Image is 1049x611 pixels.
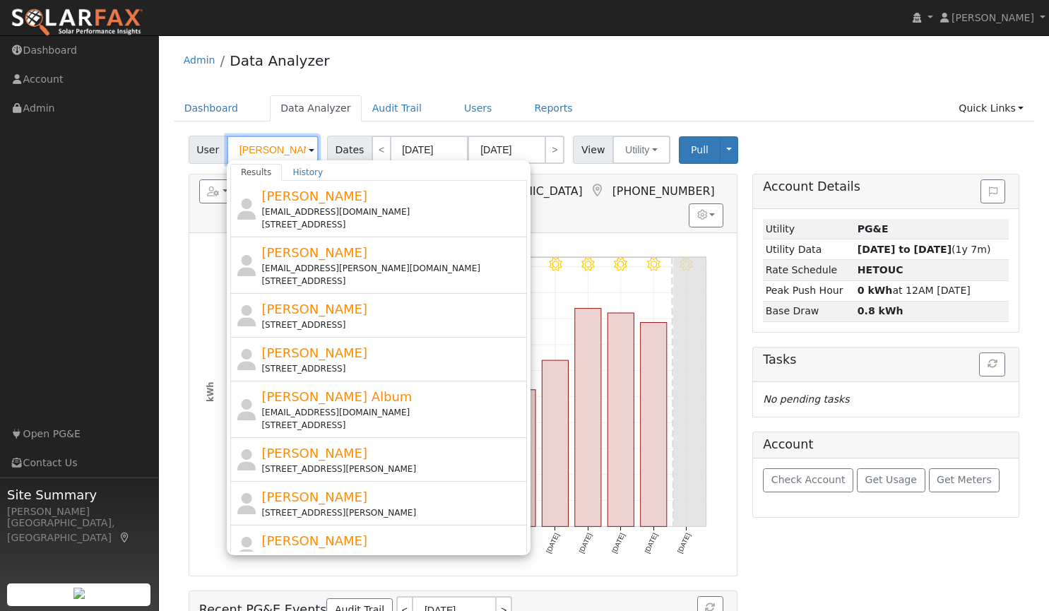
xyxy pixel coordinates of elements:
h5: Tasks [763,352,1009,367]
div: [STREET_ADDRESS] [261,319,523,331]
rect: onclick="" [542,360,568,526]
span: [PERSON_NAME] [261,533,367,548]
button: Check Account [763,468,853,492]
span: [PERSON_NAME] [261,345,367,360]
span: [PHONE_NUMBER] [612,184,715,198]
span: Get Meters [937,474,992,485]
text: kWh [205,381,215,402]
a: Results [230,164,283,181]
a: < [372,136,391,164]
strong: [DATE] to [DATE] [858,244,952,255]
span: Get Usage [865,474,917,485]
h5: Account [763,437,813,451]
button: Get Meters [929,468,1000,492]
i: 9/01 - Clear [615,258,628,271]
text: [DATE] [676,532,692,554]
text: [DATE] [577,532,593,554]
div: [STREET_ADDRESS][PERSON_NAME] [261,506,523,519]
button: Utility [612,136,670,164]
strong: ID: 17247048, authorized: 09/03/25 [858,223,889,235]
rect: onclick="" [608,313,634,527]
button: Get Usage [857,468,925,492]
div: [PERSON_NAME] [7,504,151,519]
span: [PERSON_NAME] [952,12,1034,23]
td: Peak Push Hour [763,280,855,301]
span: Check Account [771,474,846,485]
i: 8/31 - Clear [581,258,595,271]
div: [STREET_ADDRESS] [261,419,523,432]
rect: onclick="" [575,309,601,527]
a: Map [590,184,605,198]
span: [PERSON_NAME] [261,245,367,260]
span: (1y 7m) [858,244,991,255]
h5: Account Details [763,179,1009,194]
span: Site Summary [7,485,151,504]
div: [EMAIL_ADDRESS][PERSON_NAME][DOMAIN_NAME] [261,262,523,275]
div: [STREET_ADDRESS] [261,362,523,375]
div: [STREET_ADDRESS][PERSON_NAME] [261,550,523,563]
span: Dates [327,136,372,164]
img: retrieve [73,588,85,599]
button: Issue History [980,179,1005,203]
rect: onclick="" [509,390,535,527]
td: Base Draw [763,301,855,321]
div: [GEOGRAPHIC_DATA], [GEOGRAPHIC_DATA] [7,516,151,545]
div: [EMAIL_ADDRESS][DOMAIN_NAME] [261,206,523,218]
span: [PERSON_NAME] Album [261,389,412,404]
span: Rocklin, [GEOGRAPHIC_DATA] [418,184,583,198]
td: at 12AM [DATE] [855,280,1009,301]
button: Pull [679,136,721,164]
span: [PERSON_NAME] [261,446,367,461]
strong: V [858,264,903,275]
text: [DATE] [643,532,659,554]
td: Utility [763,219,855,239]
a: Data Analyzer [230,52,329,69]
i: 9/02 - MostlyClear [647,258,660,271]
span: [PERSON_NAME] [261,490,367,504]
a: Users [454,95,503,121]
a: History [282,164,333,181]
div: [STREET_ADDRESS][PERSON_NAME] [261,463,523,475]
span: View [573,136,613,164]
span: User [189,136,227,164]
strong: 0.8 kWh [858,305,903,316]
a: Map [119,532,131,543]
a: Data Analyzer [270,95,362,121]
td: Rate Schedule [763,260,855,280]
span: [PERSON_NAME] [261,189,367,203]
td: Utility Data [763,239,855,260]
a: Dashboard [174,95,249,121]
a: Audit Trail [362,95,432,121]
div: [STREET_ADDRESS] [261,218,523,231]
img: SolarFax [11,8,143,37]
button: Refresh [979,352,1005,376]
strong: 0 kWh [858,285,893,296]
a: Quick Links [948,95,1034,121]
text: [DATE] [610,532,627,554]
rect: onclick="" [641,322,667,526]
a: Admin [184,54,215,66]
span: Pull [691,144,709,155]
div: [EMAIL_ADDRESS][DOMAIN_NAME] [261,406,523,419]
a: Reports [524,95,583,121]
i: 8/30 - Clear [549,258,562,271]
i: No pending tasks [763,393,849,405]
text: [DATE] [545,532,561,554]
a: > [545,136,564,164]
span: [PERSON_NAME] [261,302,367,316]
div: [STREET_ADDRESS] [261,275,523,287]
input: Select a User [227,136,319,164]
